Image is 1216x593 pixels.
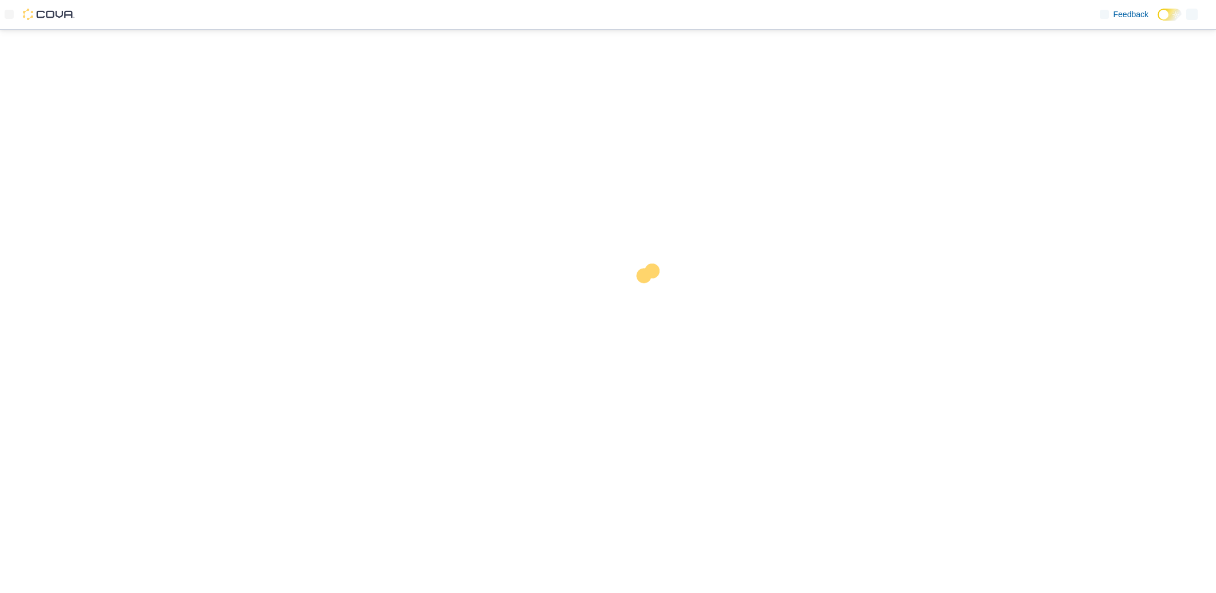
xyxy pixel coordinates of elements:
span: Feedback [1114,9,1148,20]
input: Dark Mode [1158,9,1182,21]
img: Cova [23,9,74,20]
img: cova-loader [608,255,694,341]
a: Feedback [1095,3,1153,26]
